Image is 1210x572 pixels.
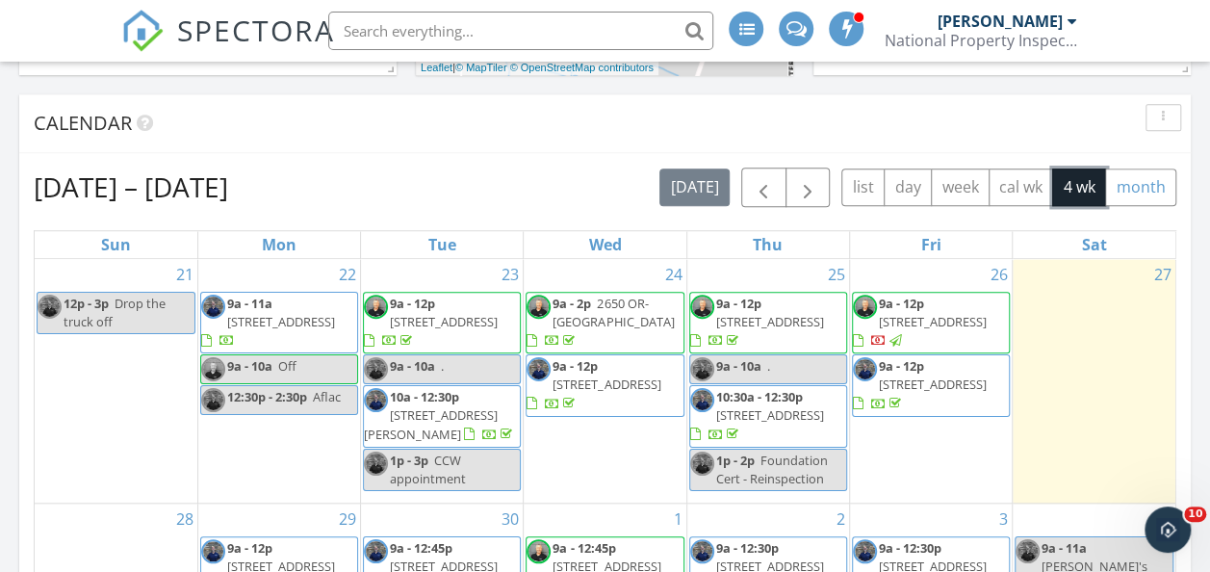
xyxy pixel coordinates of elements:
button: month [1105,169,1176,206]
img: head_shot_steve_miller.jpg [201,357,225,381]
span: . [767,357,770,375]
iframe: Intercom live chat [1145,507,1191,553]
img: The Best Home Inspection Software - Spectora [121,10,164,52]
a: Leaflet [421,62,452,73]
span: Aflac [313,388,341,405]
a: 9a - 2p 2650 OR-[GEOGRAPHIC_DATA] [527,295,674,349]
span: [STREET_ADDRESS] [716,406,824,424]
span: [STREET_ADDRESS] [390,313,498,330]
a: Go to September 24, 2025 [661,259,686,290]
a: 9a - 12p [STREET_ADDRESS] [853,295,987,349]
div: | [416,60,658,76]
input: Search everything... [328,12,713,50]
span: 9a - 12p [716,295,761,312]
button: 4 wk [1052,169,1106,206]
img: head_shot_steve_miller.jpg [364,295,388,319]
span: 9a - 12:30p [879,539,941,557]
a: Go to September 22, 2025 [335,259,360,290]
button: [DATE] [659,169,730,206]
a: 10a - 12:30p [STREET_ADDRESS][PERSON_NAME] [364,388,516,442]
span: . [441,357,444,375]
a: 9a - 2p 2650 OR-[GEOGRAPHIC_DATA] [526,292,683,354]
a: © MapTiler [455,62,507,73]
a: 10a - 12:30p [STREET_ADDRESS][PERSON_NAME] [363,385,521,448]
button: day [884,169,932,206]
img: p7060008.jpg [364,539,388,563]
span: 9a - 12p [390,295,435,312]
img: head_shot_steve_miller.jpg [853,295,877,319]
img: head_shot_steve_miller.jpg [690,295,714,319]
a: 10:30a - 12:30p [STREET_ADDRESS] [689,385,847,448]
span: 2650 OR-[GEOGRAPHIC_DATA] [553,295,674,330]
span: Drop the truck off [64,295,166,330]
a: Friday [917,231,945,258]
a: 10:30a - 12:30p [STREET_ADDRESS] [690,388,824,442]
div: [PERSON_NAME] [937,12,1062,31]
a: 9a - 11a [STREET_ADDRESS] [201,295,335,349]
span: 9a - 12p [879,295,924,312]
img: p7060008.jpg [201,295,225,319]
span: 9a - 12p [553,357,598,375]
span: 12p - 3p [64,295,109,312]
span: 10 [1184,507,1206,522]
span: 10:30a - 12:30p [716,388,803,405]
span: Off [278,357,296,375]
a: Go to September 25, 2025 [824,259,849,290]
a: 9a - 11a [STREET_ADDRESS] [200,292,358,354]
td: Go to September 24, 2025 [524,259,686,504]
span: 1p - 3p [390,452,428,469]
a: 9a - 12p [STREET_ADDRESS] [689,292,847,354]
span: 9a - 10a [716,357,761,375]
span: [STREET_ADDRESS] [879,376,987,393]
button: Previous [741,168,786,207]
span: 10a - 12:30p [390,388,459,405]
span: 9a - 10a [227,357,272,375]
a: Go to September 28, 2025 [172,504,197,534]
span: SPECTORA [177,10,335,50]
img: p7060008.jpg [201,388,225,412]
a: 9a - 12p [STREET_ADDRESS] [690,295,824,349]
a: 9a - 12p [STREET_ADDRESS] [364,295,498,349]
span: [STREET_ADDRESS] [227,313,335,330]
a: Go to October 1, 2025 [670,504,686,534]
span: [STREET_ADDRESS][PERSON_NAME] [364,406,498,442]
img: p7060008.jpg [527,357,551,381]
span: 9a - 12:30p [716,539,779,557]
span: 9a - 10a [390,357,435,375]
img: head_shot_steve_miller.jpg [527,539,551,563]
td: Go to September 26, 2025 [849,259,1012,504]
img: p7060008.jpg [690,452,714,476]
td: Go to September 23, 2025 [361,259,524,504]
span: 12:30p - 2:30p [227,388,307,405]
a: 9a - 12p [STREET_ADDRESS] [852,292,1010,354]
a: Go to September 21, 2025 [172,259,197,290]
span: [STREET_ADDRESS] [716,313,824,330]
a: Tuesday [425,231,460,258]
a: Go to September 23, 2025 [498,259,523,290]
h2: [DATE] – [DATE] [34,168,228,206]
a: Wednesday [584,231,625,258]
span: Foundation Cert - Reinspection [716,452,828,487]
td: Go to September 25, 2025 [686,259,849,504]
span: 1p - 2p [716,452,755,469]
span: CCW appointment [390,452,466,487]
img: p7060008.jpg [364,388,388,412]
span: 9a - 11a [1042,539,1087,557]
a: Saturday [1078,231,1111,258]
img: p7060008.jpg [1016,539,1040,563]
a: 9a - 12p [STREET_ADDRESS] [363,292,521,354]
a: 9a - 12p [STREET_ADDRESS] [527,357,660,411]
span: 9a - 12p [879,357,924,375]
span: [STREET_ADDRESS] [879,313,987,330]
span: 9a - 11a [227,295,272,312]
button: list [841,169,885,206]
a: © OpenStreetMap contributors [510,62,654,73]
button: week [931,169,990,206]
a: 9a - 12p [STREET_ADDRESS] [526,354,683,417]
a: Monday [258,231,300,258]
button: cal wk [989,169,1054,206]
a: Go to September 30, 2025 [498,504,523,534]
button: Next [785,168,831,207]
img: p7060008.jpg [690,388,714,412]
img: p7060008.jpg [38,295,62,319]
